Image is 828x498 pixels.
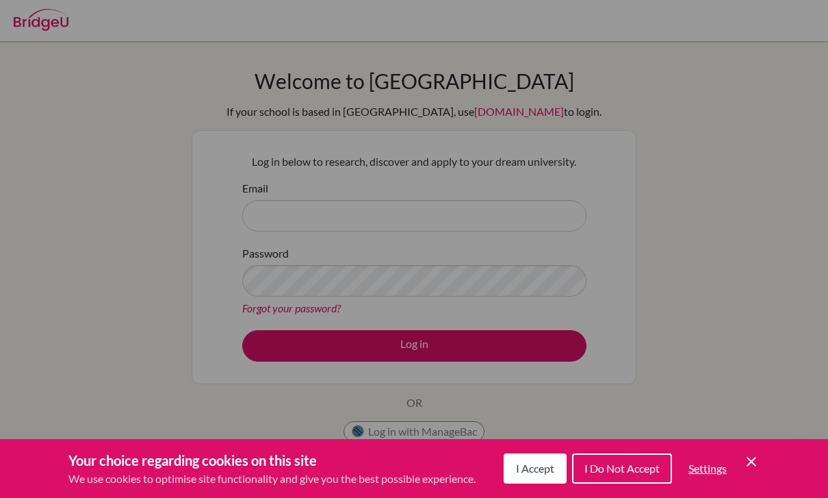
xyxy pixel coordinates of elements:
span: Settings [688,462,727,475]
span: I Do Not Accept [584,462,660,475]
button: I Accept [504,453,567,484]
button: I Do Not Accept [572,453,672,484]
button: Save and close [743,453,760,470]
p: We use cookies to optimise site functionality and give you the best possible experience. [68,471,476,487]
h3: Your choice regarding cookies on this site [68,450,476,471]
span: I Accept [516,462,554,475]
button: Settings [677,455,738,482]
